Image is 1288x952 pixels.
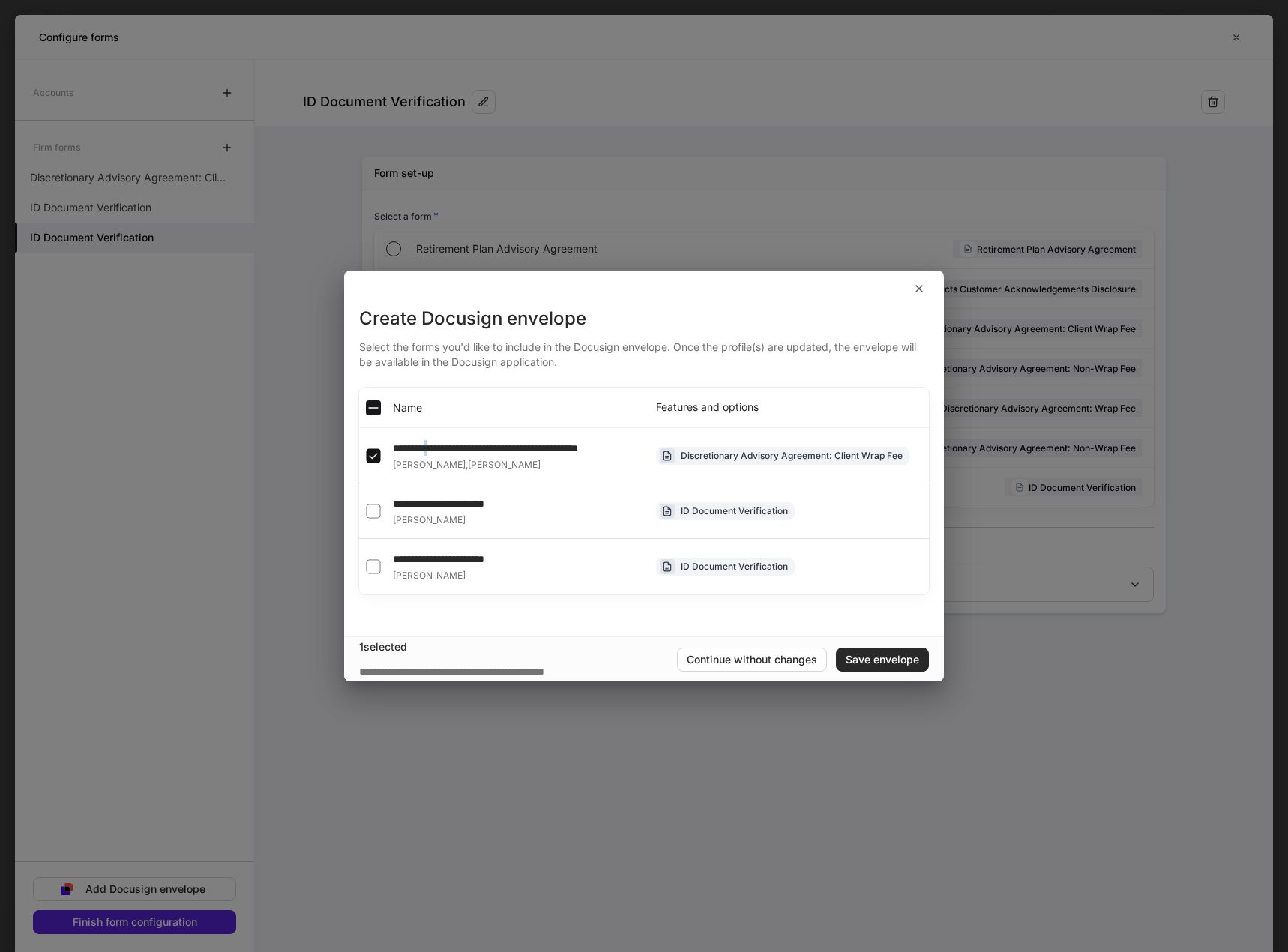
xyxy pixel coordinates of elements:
[687,654,817,665] div: Continue without changes
[359,307,929,331] div: Create Docusign envelope
[393,514,466,526] span: [PERSON_NAME]
[681,559,788,573] div: ID Document Verification
[644,388,929,428] th: Features and options
[393,459,541,471] div: ,
[393,459,466,471] span: [PERSON_NAME]
[677,648,827,672] button: Continue without changes
[836,648,929,672] button: Save envelope
[393,570,466,582] span: [PERSON_NAME]
[468,459,541,471] span: [PERSON_NAME]
[681,448,903,463] div: Discretionary Advisory Agreement: Client Wrap Fee
[393,400,422,415] span: Name
[359,331,929,370] div: Select the forms you'd like to include in the Docusign envelope. Once the profile(s) are updated,...
[359,639,677,654] div: 1 selected
[681,504,788,518] div: ID Document Verification
[846,654,919,665] div: Save envelope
